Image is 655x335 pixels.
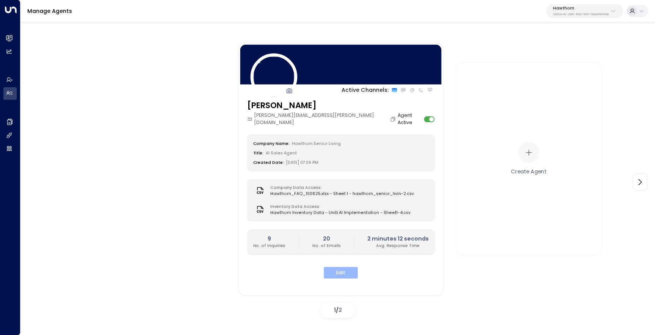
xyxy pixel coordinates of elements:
p: Avg. Response Time [367,243,429,249]
p: Hawthorn [553,6,609,11]
span: Hawthorn Inventory Data - Uniti AI Implementation - Sheet1-4.csv [270,210,411,216]
a: Manage Agents [27,7,72,15]
h3: [PERSON_NAME] [247,100,398,112]
button: Copy [390,116,398,122]
span: Hawthorn Senior Living [292,141,341,146]
label: Agent Active [398,112,422,127]
label: Company Name: [253,141,290,146]
p: No. of Emails [312,243,341,249]
button: Edit [324,267,358,279]
label: Created Date: [253,160,284,166]
span: [DATE] 07:09 PM [286,160,319,166]
span: AI Sales Agent [266,151,297,156]
p: 33332e4c-23b5-45a2-9007-0d0a9f804fa6 [553,13,609,16]
label: Company Data Access: [270,185,411,191]
span: 2 [338,306,342,314]
label: Title: [253,151,264,156]
p: Active Channels: [342,86,389,94]
span: 1 [334,306,336,314]
div: [PERSON_NAME][EMAIL_ADDRESS][PERSON_NAME][DOMAIN_NAME] [247,112,398,127]
label: Inventory Data Access: [270,204,407,210]
div: / [321,303,355,318]
div: Create Agent [511,168,547,176]
button: Hawthorn33332e4c-23b5-45a2-9007-0d0a9f804fa6 [546,4,623,18]
h2: 9 [253,235,286,243]
h2: 2 minutes 12 seconds [367,235,429,243]
h2: 20 [312,235,341,243]
p: No. of Inquiries [253,243,286,249]
span: Hawthorn_FAQ_100825.xlsx - Sheet 1 - hawthorn_senior_livin-2.csv [270,191,414,197]
img: 211_headshot.jpg [251,54,298,101]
